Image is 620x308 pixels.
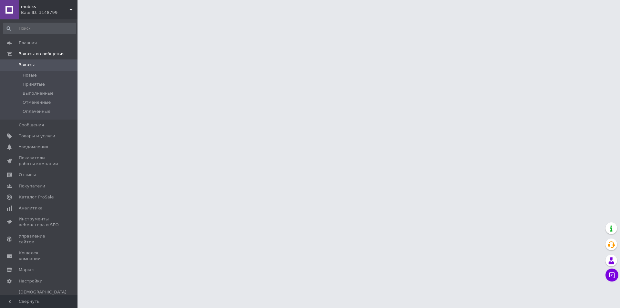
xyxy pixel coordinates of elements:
span: Маркет [19,267,35,273]
span: Аналитика [19,205,43,211]
input: Поиск [3,23,76,34]
span: Заказы [19,62,35,68]
span: Уведомления [19,144,48,150]
span: Настройки [19,278,42,284]
span: Заказы и сообщения [19,51,65,57]
span: mobiks [21,4,69,10]
span: Отзывы [19,172,36,178]
span: Выполненные [23,90,54,96]
span: Показатели работы компании [19,155,60,167]
span: Покупатели [19,183,45,189]
span: Каталог ProSale [19,194,54,200]
span: Оплаченные [23,109,50,114]
span: Главная [19,40,37,46]
span: Кошелек компании [19,250,60,262]
span: Принятые [23,81,45,87]
span: Товары и услуги [19,133,55,139]
div: Ваш ID: 3148799 [21,10,77,16]
span: Инструменты вебмастера и SEO [19,216,60,228]
span: Отмененные [23,100,51,105]
span: Новые [23,72,37,78]
span: Управление сайтом [19,233,60,245]
span: [DEMOGRAPHIC_DATA] и счета [19,289,67,307]
button: Чат с покупателем [605,269,618,281]
span: Сообщения [19,122,44,128]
